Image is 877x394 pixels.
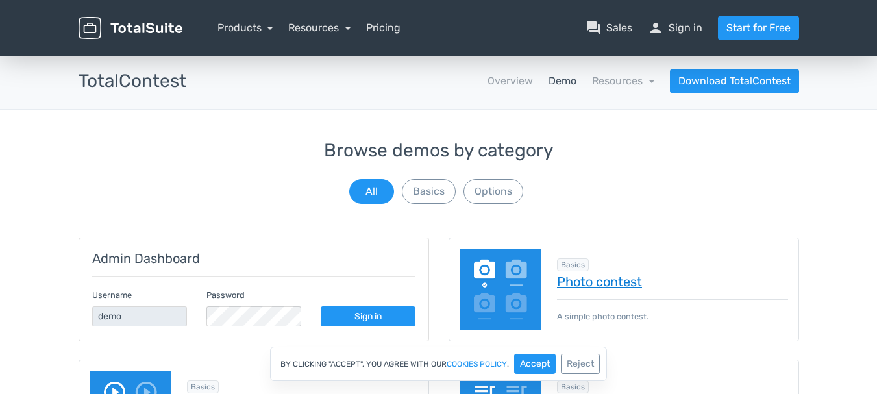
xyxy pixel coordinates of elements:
[549,73,576,89] a: Demo
[670,69,799,93] a: Download TotalContest
[561,354,600,374] button: Reject
[447,360,507,368] a: cookies policy
[402,179,456,204] button: Basics
[79,17,182,40] img: TotalSuite for WordPress
[586,20,632,36] a: question_answerSales
[557,258,589,271] span: Browse all in Basics
[79,71,186,92] h3: TotalContest
[557,299,788,323] p: A simple photo contest.
[321,306,415,326] a: Sign in
[463,179,523,204] button: Options
[217,21,273,34] a: Products
[349,179,394,204] button: All
[79,141,799,161] h3: Browse demos by category
[366,20,401,36] a: Pricing
[270,347,607,381] div: By clicking "Accept", you agree with our .
[92,289,132,301] label: Username
[488,73,533,89] a: Overview
[648,20,702,36] a: personSign in
[288,21,351,34] a: Resources
[514,354,556,374] button: Accept
[92,251,415,265] h5: Admin Dashboard
[557,380,589,393] span: Browse all in Basics
[460,249,542,331] img: image-poll.png.webp
[718,16,799,40] a: Start for Free
[557,275,788,289] a: Photo contest
[187,380,219,393] span: Browse all in Basics
[648,20,663,36] span: person
[592,75,654,87] a: Resources
[586,20,601,36] span: question_answer
[206,289,245,301] label: Password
